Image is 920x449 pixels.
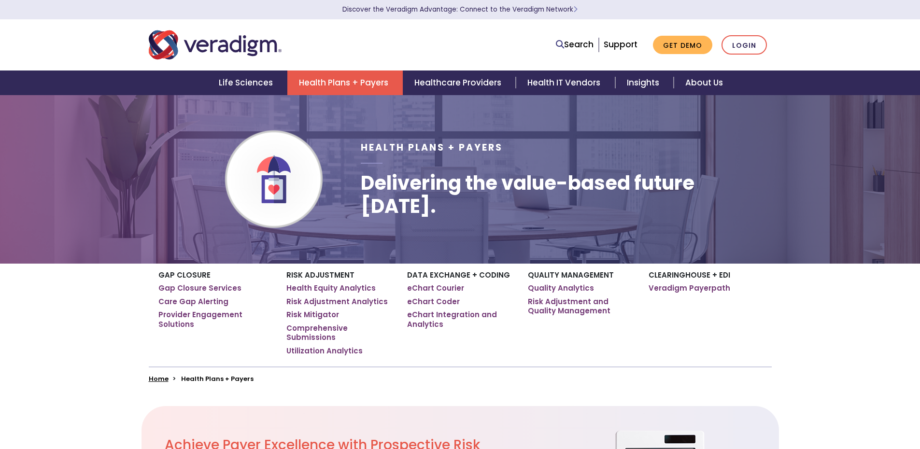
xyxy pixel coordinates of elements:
[158,297,228,307] a: Care Gap Alerting
[407,297,460,307] a: eChart Coder
[653,36,712,55] a: Get Demo
[528,297,634,316] a: Risk Adjustment and Quality Management
[286,283,376,293] a: Health Equity Analytics
[149,374,169,383] a: Home
[286,310,339,320] a: Risk Mitigator
[573,5,578,14] span: Learn More
[615,70,674,95] a: Insights
[516,70,615,95] a: Health IT Vendors
[207,70,287,95] a: Life Sciences
[407,310,513,329] a: eChart Integration and Analytics
[528,283,594,293] a: Quality Analytics
[674,70,735,95] a: About Us
[286,297,388,307] a: Risk Adjustment Analytics
[649,283,730,293] a: Veradigm Payerpath
[403,70,516,95] a: Healthcare Providers
[286,323,393,342] a: Comprehensive Submissions
[407,283,464,293] a: eChart Courier
[149,29,282,61] img: Veradigm logo
[722,35,767,55] a: Login
[342,5,578,14] a: Discover the Veradigm Advantage: Connect to the Veradigm NetworkLearn More
[158,283,241,293] a: Gap Closure Services
[286,346,363,356] a: Utilization Analytics
[287,70,403,95] a: Health Plans + Payers
[361,171,771,218] h1: Delivering the value-based future [DATE].
[604,39,637,50] a: Support
[556,38,594,51] a: Search
[361,141,503,154] span: Health Plans + Payers
[158,310,272,329] a: Provider Engagement Solutions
